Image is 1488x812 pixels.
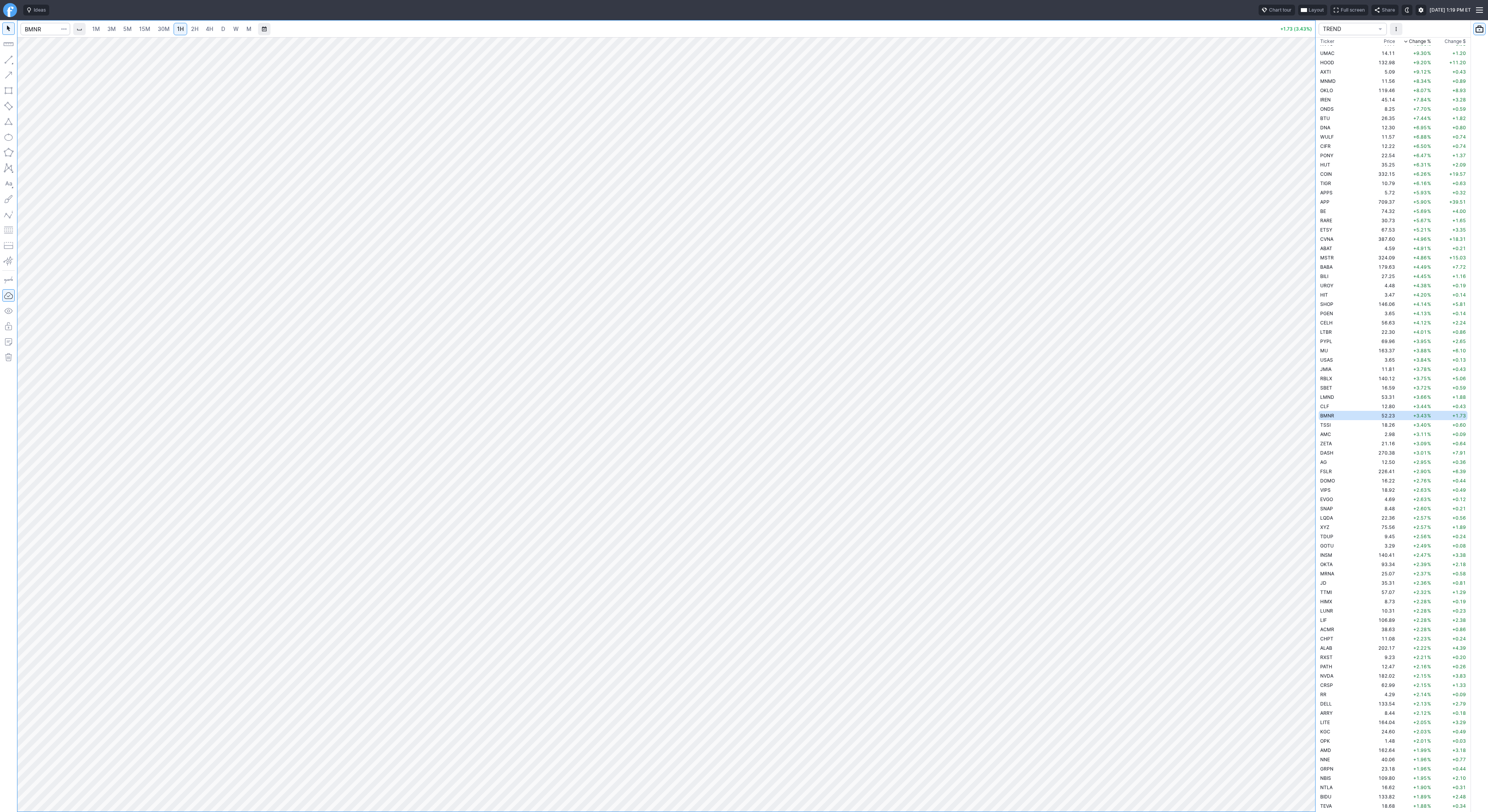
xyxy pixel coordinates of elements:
span: +1.37 [1452,153,1466,158]
span: +6.26 [1413,171,1427,177]
span: % [1427,255,1431,261]
span: % [1427,459,1431,465]
button: Hide drawings [2,305,15,317]
td: 8.25 [1367,104,1397,113]
button: Line [2,53,15,66]
span: +3.43 [1413,413,1427,419]
span: TSSI [1320,422,1331,428]
span: +0.64 [1452,441,1466,446]
span: +5.21 [1413,227,1427,233]
span: +0.63 [1452,180,1466,186]
span: Layout [1309,6,1324,14]
td: 12.22 [1367,141,1397,151]
span: % [1427,366,1431,372]
span: % [1427,273,1431,279]
td: 12.50 [1367,457,1397,467]
button: Fibonacci retracements [2,224,15,236]
td: 26.35 [1367,113,1397,123]
span: +3.66 [1413,394,1427,400]
span: % [1427,125,1431,130]
span: % [1427,338,1431,344]
span: +0.86 [1452,329,1466,335]
span: +0.14 [1452,292,1466,298]
span: % [1427,469,1431,474]
span: +7.44 [1413,115,1427,121]
span: +5.69 [1413,208,1427,214]
button: Triangle [2,115,15,128]
span: +6.95 [1413,125,1427,130]
span: +0.80 [1452,125,1466,130]
span: +3.72 [1413,385,1427,391]
span: PYPL [1320,338,1332,344]
span: +6.50 [1413,143,1427,149]
span: % [1427,376,1431,381]
button: Mouse [2,22,15,35]
span: TIGR [1320,180,1331,186]
span: CIFR [1320,143,1331,149]
span: +0.59 [1452,106,1466,112]
span: +2.65 [1452,338,1466,344]
span: +18.31 [1449,236,1466,242]
a: W [230,23,242,35]
span: +8.34 [1413,78,1427,84]
button: Ellipse [2,131,15,143]
span: +2.09 [1452,162,1466,168]
span: % [1427,348,1431,354]
td: 52.23 [1367,411,1397,420]
td: 12.30 [1367,123,1397,132]
span: +8.07 [1413,88,1427,93]
td: 16.59 [1367,383,1397,392]
a: D [217,23,229,35]
span: % [1427,441,1431,446]
span: +9.30 [1413,50,1427,56]
span: +4.86 [1413,255,1427,261]
span: Change $ [1445,38,1466,45]
td: 30.73 [1367,216,1397,225]
span: +6.88 [1413,134,1427,140]
span: % [1427,292,1431,298]
span: 4H [206,26,213,32]
button: Chart tour [1259,5,1295,15]
span: +3.40 [1413,422,1427,428]
td: 387.60 [1367,234,1397,244]
span: SBET [1320,385,1332,391]
td: 45.14 [1367,95,1397,104]
span: +5.67 [1413,218,1427,223]
button: Layout [1298,5,1327,15]
span: % [1427,199,1431,205]
button: Rectangle [2,84,15,97]
span: +0.43 [1452,403,1466,409]
span: 30M [158,26,170,32]
span: 5M [123,26,132,32]
span: DNA [1320,125,1330,130]
button: Portfolio watchlist [1473,23,1486,35]
td: 11.57 [1367,132,1397,141]
span: +0.74 [1452,134,1466,140]
span: MNMD [1320,78,1336,84]
td: 709.37 [1367,197,1397,206]
span: JMIA [1320,366,1331,372]
a: 15M [136,23,154,35]
td: 56.63 [1367,318,1397,327]
span: CLF [1320,403,1329,409]
span: +4.01 [1413,329,1427,335]
button: Ideas [23,5,49,15]
span: +4.91 [1413,245,1427,251]
a: 3M [104,23,119,35]
span: UROY [1320,283,1333,288]
td: 179.63 [1367,262,1397,271]
span: LMND [1320,394,1334,400]
span: +0.43 [1452,366,1466,372]
span: +0.36 [1452,459,1466,465]
span: +4.00 [1452,208,1466,214]
span: BMNR [1320,413,1334,419]
span: AMC [1320,431,1331,437]
span: +7.72 [1452,264,1466,270]
span: +7.70 [1413,106,1427,112]
span: % [1427,394,1431,400]
span: +1.88 [1452,394,1466,400]
span: +1.82 [1452,115,1466,121]
span: +0.60 [1452,422,1466,428]
td: 10.79 [1367,179,1397,188]
span: COIN [1320,171,1332,177]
